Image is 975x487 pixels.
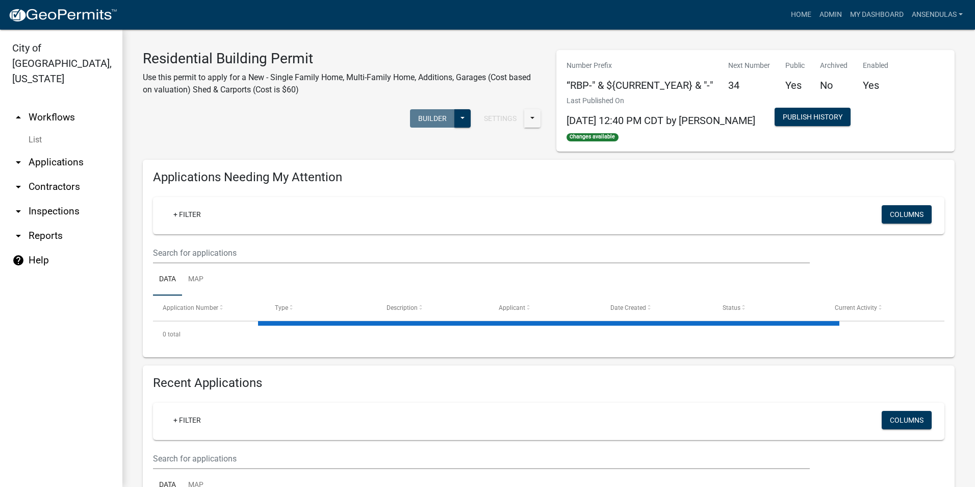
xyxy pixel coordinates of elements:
div: 0 total [153,322,944,347]
input: Search for applications [153,448,810,469]
p: Use this permit to apply for a New - Single Family Home, Multi-Family Home, Additions, Garages (C... [143,71,541,96]
a: + Filter [165,411,209,429]
button: Builder [410,109,455,128]
i: arrow_drop_down [12,205,24,217]
a: My Dashboard [846,5,908,25]
p: Archived [820,60,848,71]
h5: Yes [863,79,888,91]
a: Admin [815,5,846,25]
a: ansendulas [908,5,967,25]
span: Current Activity [835,304,877,311]
datatable-header-cell: Date Created [601,296,713,320]
i: arrow_drop_down [12,181,24,193]
button: Publish History [775,108,851,126]
h5: Yes [785,79,805,91]
button: Columns [882,205,932,224]
a: Data [153,263,182,296]
span: [DATE] 12:40 PM CDT by [PERSON_NAME] [567,114,755,127]
wm-modal-confirm: Workflow Publish History [775,114,851,122]
datatable-header-cell: Status [713,296,825,320]
a: Map [182,263,210,296]
h5: “RBP-" & ${CURRENT_YEAR} & "-" [567,79,713,91]
h4: Recent Applications [153,376,944,391]
i: arrow_drop_down [12,230,24,242]
datatable-header-cell: Description [377,296,489,320]
span: Changes available [567,133,619,141]
h5: No [820,79,848,91]
span: Type [275,304,288,311]
i: arrow_drop_down [12,156,24,168]
button: Settings [476,109,525,128]
span: Application Number [163,304,218,311]
h3: Residential Building Permit [143,50,541,67]
datatable-header-cell: Application Number [153,296,265,320]
datatable-header-cell: Applicant [489,296,601,320]
p: Last Published On [567,95,755,106]
datatable-header-cell: Current Activity [825,296,937,320]
a: Home [787,5,815,25]
datatable-header-cell: Type [265,296,377,320]
p: Public [785,60,805,71]
a: + Filter [165,205,209,224]
i: arrow_drop_up [12,111,24,124]
button: Columns [882,411,932,429]
p: Next Number [728,60,770,71]
input: Search for applications [153,242,810,263]
h5: 34 [728,79,770,91]
span: Applicant [499,304,525,311]
p: Number Prefix [567,60,713,71]
span: Description [387,304,418,311]
i: help [12,254,24,266]
p: Enabled [863,60,888,71]
span: Date Created [610,304,646,311]
h4: Applications Needing My Attention [153,170,944,185]
span: Status [723,304,740,311]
